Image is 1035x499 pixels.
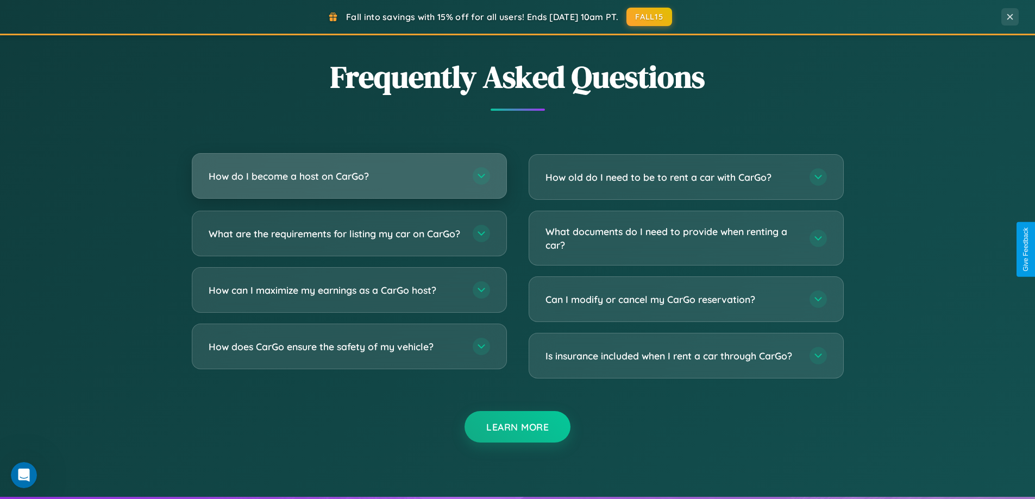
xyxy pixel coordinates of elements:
h3: How do I become a host on CarGo? [209,169,462,183]
h3: Is insurance included when I rent a car through CarGo? [545,349,799,363]
span: Fall into savings with 15% off for all users! Ends [DATE] 10am PT. [346,11,618,22]
h2: Frequently Asked Questions [192,56,844,98]
h3: What are the requirements for listing my car on CarGo? [209,227,462,241]
iframe: Intercom live chat [11,462,37,488]
h3: How old do I need to be to rent a car with CarGo? [545,170,799,184]
button: Learn More [465,411,570,443]
h3: What documents do I need to provide when renting a car? [545,225,799,251]
h3: How can I maximize my earnings as a CarGo host? [209,283,462,297]
h3: Can I modify or cancel my CarGo reservation? [545,293,799,306]
div: Give Feedback [1022,228,1030,271]
button: FALL15 [626,8,672,26]
h3: How does CarGo ensure the safety of my vehicle? [209,340,462,353]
